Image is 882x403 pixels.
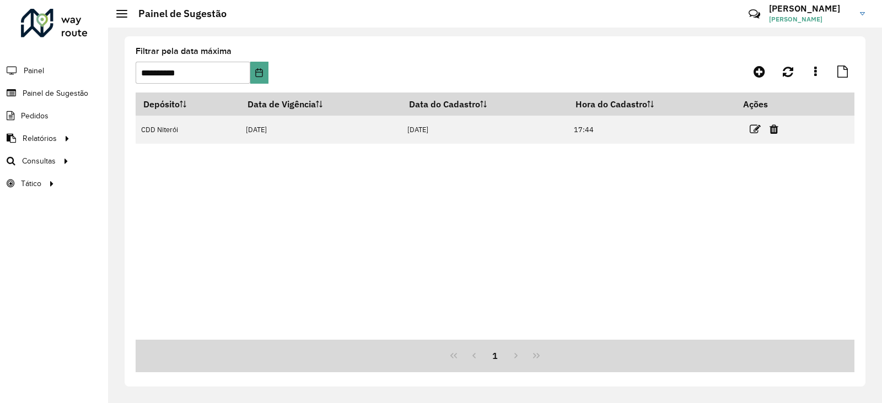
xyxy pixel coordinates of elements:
[21,178,41,189] span: Tático
[22,155,56,167] span: Consultas
[23,133,57,144] span: Relatórios
[401,116,568,144] td: [DATE]
[24,65,44,77] span: Painel
[743,2,766,26] a: Contato Rápido
[769,14,852,24] span: [PERSON_NAME]
[23,88,88,99] span: Painel de Sugestão
[127,8,227,20] h2: Painel de Sugestão
[136,116,240,144] td: CDD Niterói
[250,62,268,84] button: Choose Date
[769,3,852,14] h3: [PERSON_NAME]
[485,345,505,366] button: 1
[750,122,761,137] a: Editar
[240,92,401,116] th: Data de Vigência
[770,122,778,137] a: Excluir
[568,92,735,116] th: Hora do Cadastro
[240,116,401,144] td: [DATE]
[136,92,240,116] th: Depósito
[21,110,49,122] span: Pedidos
[401,92,568,116] th: Data do Cadastro
[568,116,735,144] td: 17:44
[136,45,232,58] label: Filtrar pela data máxima
[735,92,802,116] th: Ações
